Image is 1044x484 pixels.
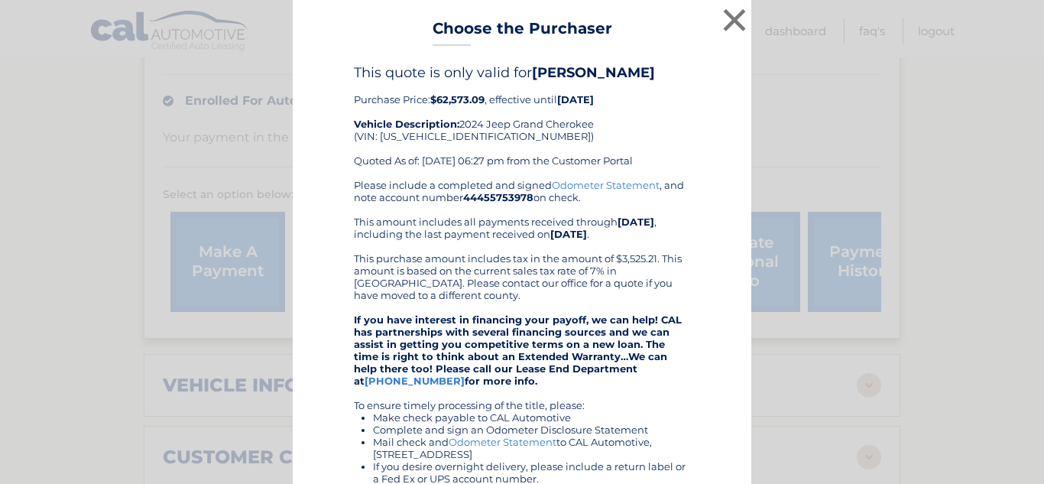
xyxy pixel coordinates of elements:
b: [PERSON_NAME] [532,64,655,81]
li: Make check payable to CAL Automotive [373,411,690,424]
b: [DATE] [550,228,587,240]
button: × [719,5,750,35]
li: Complete and sign an Odometer Disclosure Statement [373,424,690,436]
a: Odometer Statement [449,436,556,448]
li: Mail check and to CAL Automotive, [STREET_ADDRESS] [373,436,690,460]
b: $62,573.09 [430,93,485,106]
b: 44455753978 [463,191,533,203]
strong: Vehicle Description: [354,118,459,130]
b: [DATE] [557,93,594,106]
h3: Choose the Purchaser [433,19,612,46]
strong: If you have interest in financing your payoff, we can help! CAL has partnerships with several fin... [354,313,682,387]
a: [PHONE_NUMBER] [365,375,465,387]
b: [DATE] [618,216,654,228]
h4: This quote is only valid for [354,64,690,81]
div: Purchase Price: , effective until 2024 Jeep Grand Cherokee (VIN: [US_VEHICLE_IDENTIFICATION_NUMBE... [354,64,690,179]
a: Odometer Statement [552,179,660,191]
